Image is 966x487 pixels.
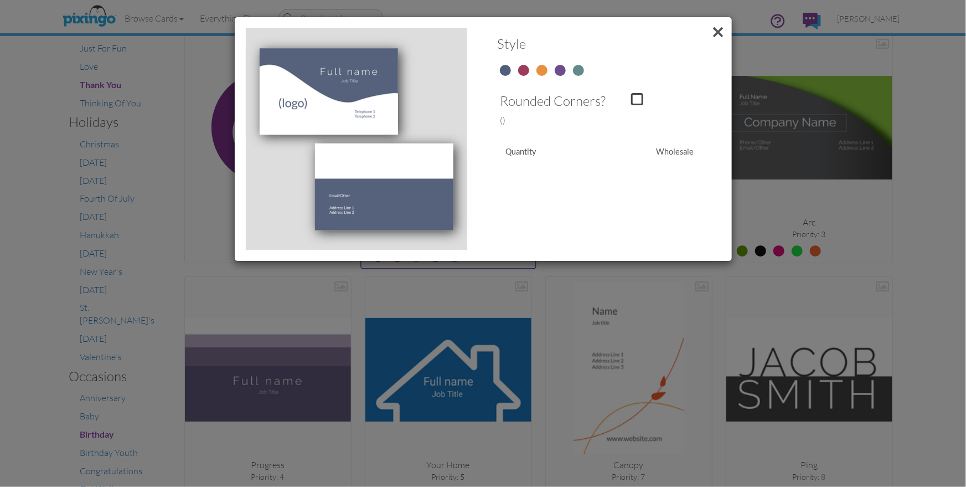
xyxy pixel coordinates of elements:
[260,48,398,135] img: 20181020-153836-ebef250d-250.jpg
[500,94,606,108] h3: Rounded Corners?
[498,146,600,158] div: Quantity
[489,111,617,130] td: ( )
[315,143,453,230] img: 20181020-153831-74bde8b2-500.jpg
[498,37,702,51] h3: Style
[600,146,702,158] div: Wholesale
